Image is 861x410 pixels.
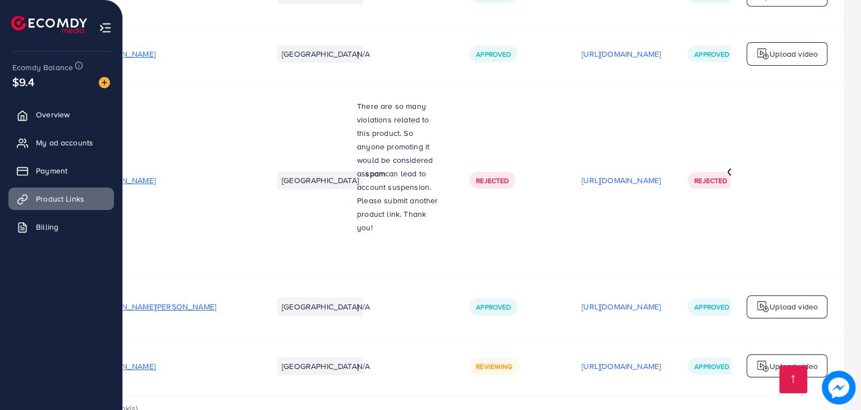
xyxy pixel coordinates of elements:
[476,49,511,59] span: Approved
[99,21,112,34] img: menu
[277,171,363,189] li: [GEOGRAPHIC_DATA]
[36,137,93,148] span: My ad accounts
[694,362,729,371] span: Approved
[822,371,855,404] img: image
[581,47,661,61] p: [URL][DOMAIN_NAME]
[581,174,661,187] p: [URL][DOMAIN_NAME]
[756,47,770,61] img: logo
[476,176,509,185] span: Rejected
[476,362,512,371] span: Reviewing
[36,221,58,233] span: Billing
[12,62,73,73] span: Ecomdy Balance
[357,361,370,372] span: N/A
[357,301,370,312] span: N/A
[581,359,661,373] p: [URL][DOMAIN_NAME]
[770,47,818,61] p: Upload video
[770,359,818,373] p: Upload video
[756,300,770,313] img: logo
[36,109,70,120] span: Overview
[694,49,729,59] span: Approved
[357,101,433,179] span: There are so many violations related to this product. So anyone promoting it would be considered as
[357,168,438,233] span: can lead to account suspension. Please submit another product link. Thank you!
[581,300,661,313] p: [URL][DOMAIN_NAME]
[8,131,114,154] a: My ad accounts
[365,168,385,179] strong: spam
[694,176,727,185] span: Rejected
[277,45,363,63] li: [GEOGRAPHIC_DATA]
[694,302,729,312] span: Approved
[476,302,511,312] span: Approved
[8,160,114,182] a: Payment
[11,16,87,33] img: logo
[8,188,114,210] a: Product Links
[8,103,114,126] a: Overview
[36,165,67,176] span: Payment
[277,357,363,375] li: [GEOGRAPHIC_DATA]
[277,298,363,316] li: [GEOGRAPHIC_DATA]
[770,300,818,313] p: Upload video
[8,216,114,238] a: Billing
[12,74,35,90] span: $9.4
[357,48,370,60] span: N/A
[756,359,770,373] img: logo
[99,77,110,88] img: image
[76,301,216,312] span: [URL][DOMAIN_NAME][PERSON_NAME]
[36,193,84,204] span: Product Links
